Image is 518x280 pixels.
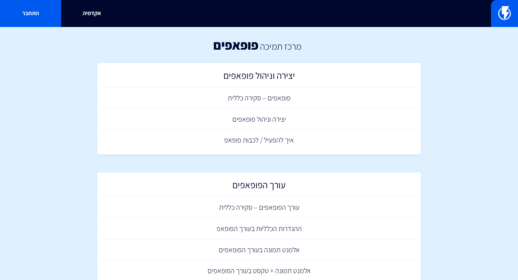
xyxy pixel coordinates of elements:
h2: יצירה וניהול פופאפים [104,70,414,84]
h2: עורך הפופאפים [104,180,414,194]
a: עורך הפופאפים [101,176,417,197]
a: עורך הפופאפים – סקירה כללית [101,197,417,218]
a: ההגדרות הכלליות בעורך הפופאפ [101,218,417,239]
a: יצירה וניהול פופאפים [101,109,417,130]
a: יצירה וניהול פופאפים [101,67,417,88]
a: אלמנט תמונה בעורך הפופאפים [101,239,417,261]
a: מרכז תמיכה [260,40,301,52]
a: איך להפעיל / לכבות פופאפ [101,130,417,151]
h1: פופאפים [213,38,258,52]
a: פופאפים – סקירה כללית [101,87,417,109]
